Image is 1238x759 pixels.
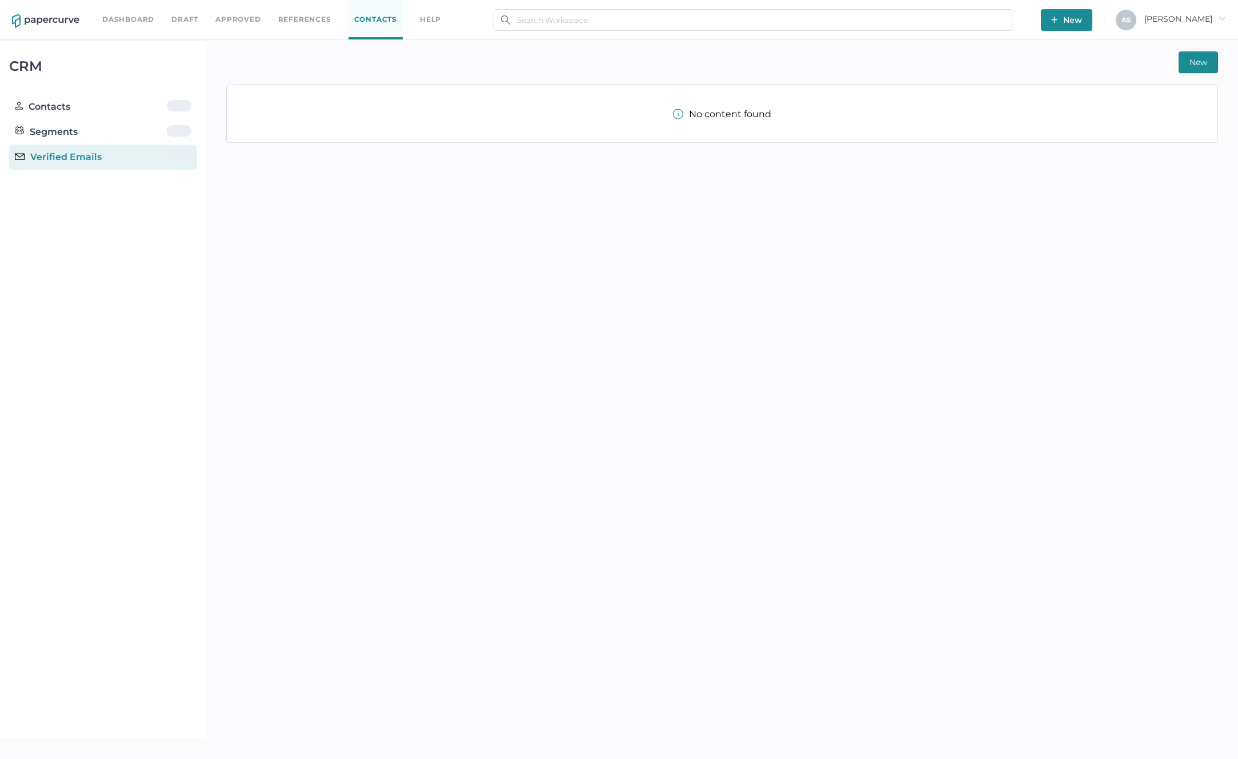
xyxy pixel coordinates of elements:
[15,150,102,164] div: Verified Emails
[494,9,1012,31] input: Search Workspace
[15,126,24,135] img: segments.b9481e3d.svg
[15,102,23,110] img: person.20a629c4.svg
[1218,14,1226,22] i: arrow_right
[1041,9,1092,31] button: New
[1144,14,1226,24] span: [PERSON_NAME]
[171,13,198,26] a: Draft
[1051,9,1082,31] span: New
[15,100,70,114] div: Contacts
[12,14,79,28] img: papercurve-logo-colour.7244d18c.svg
[9,61,197,71] div: CRM
[102,13,154,26] a: Dashboard
[215,13,261,26] a: Approved
[501,15,510,25] img: search.bf03fe8b.svg
[1121,15,1131,24] span: A S
[15,153,25,160] img: email-icon-black.c777dcea.svg
[673,109,771,119] div: No content found
[420,13,441,26] div: help
[278,13,331,26] a: References
[1051,17,1057,23] img: plus-white.e19ec114.svg
[1179,51,1218,73] button: New
[673,109,683,119] img: info-tooltip-active.a952ecf1.svg
[15,125,78,139] div: Segments
[1189,52,1207,73] span: New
